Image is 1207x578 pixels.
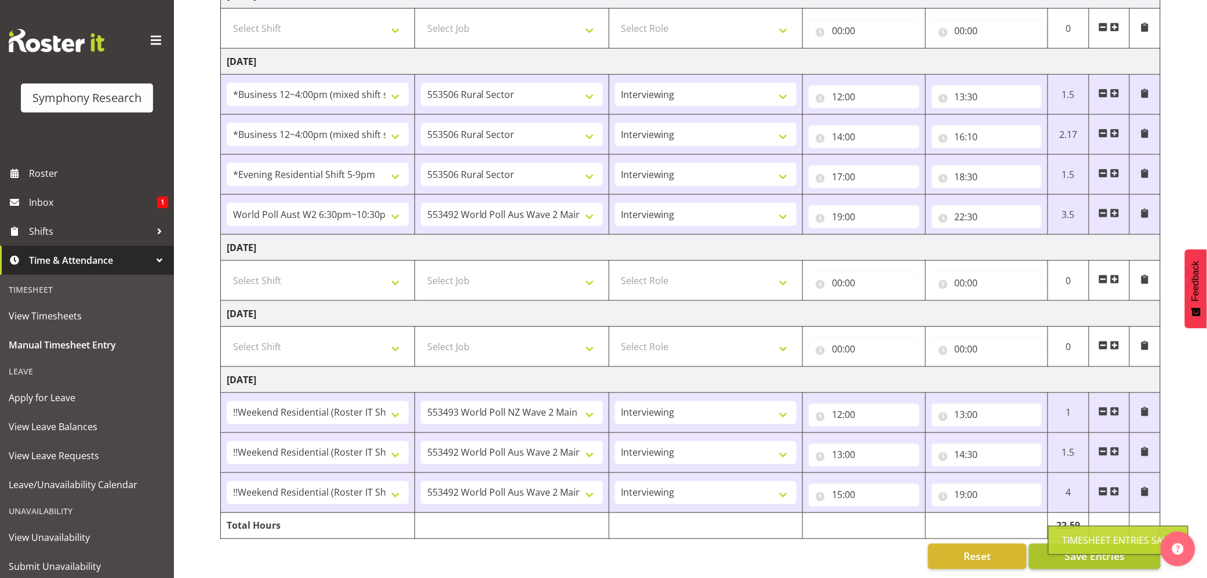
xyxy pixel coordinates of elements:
a: View Leave Balances [3,412,171,441]
input: Click to select... [932,125,1042,148]
input: Click to select... [809,165,919,188]
td: 3.5 [1048,195,1089,235]
input: Click to select... [809,205,919,228]
td: 2.17 [1048,115,1089,155]
a: Apply for Leave [3,383,171,412]
span: Feedback [1191,261,1201,301]
span: Roster [29,165,168,182]
span: 1 [157,197,168,208]
td: 4 [1048,473,1089,513]
a: View Timesheets [3,301,171,330]
td: 0 [1048,327,1089,367]
input: Click to select... [932,337,1042,361]
button: Save Entries [1029,544,1161,569]
td: [DATE] [221,367,1161,393]
td: 0 [1048,261,1089,301]
span: Submit Unavailability [9,558,165,575]
input: Click to select... [809,19,919,42]
span: Inbox [29,194,157,211]
td: [DATE] [221,49,1161,75]
input: Click to select... [932,165,1042,188]
td: [DATE] [221,235,1161,261]
a: Manual Timesheet Entry [3,330,171,359]
span: Save Entries [1064,549,1125,564]
span: View Unavailability [9,529,165,546]
td: 1.5 [1048,433,1089,473]
input: Click to select... [932,403,1042,427]
input: Click to select... [809,484,919,507]
div: Leave [3,359,171,383]
td: 1.5 [1048,75,1089,115]
button: Feedback - Show survey [1185,249,1207,328]
td: 1.5 [1048,155,1089,195]
input: Click to select... [809,125,919,148]
div: Unavailability [3,499,171,523]
span: Apply for Leave [9,389,165,406]
button: Reset [928,544,1027,569]
input: Click to select... [809,403,919,427]
td: Total Hours [221,513,415,539]
input: Click to select... [809,444,919,467]
td: 1 [1048,393,1089,433]
span: Time & Attendance [29,252,151,269]
input: Click to select... [932,444,1042,467]
img: help-xxl-2.png [1172,543,1184,555]
span: Leave/Unavailability Calendar [9,476,165,493]
img: Rosterit website logo [9,29,104,52]
input: Click to select... [932,19,1042,42]
td: 0 [1048,9,1089,49]
a: Leave/Unavailability Calendar [3,470,171,499]
input: Click to select... [932,271,1042,295]
td: [DATE] [221,301,1161,327]
input: Click to select... [932,205,1042,228]
a: View Unavailability [3,523,171,552]
input: Click to select... [809,85,919,108]
td: 22.59 [1048,513,1089,539]
input: Click to select... [809,337,919,361]
input: Click to select... [932,85,1042,108]
span: Shifts [29,223,151,240]
span: Reset [964,549,991,564]
span: Manual Timesheet Entry [9,336,165,354]
div: Timesheet [3,278,171,301]
div: Symphony Research [32,89,141,107]
span: View Timesheets [9,307,165,325]
input: Click to select... [809,271,919,295]
input: Click to select... [932,484,1042,507]
a: View Leave Requests [3,441,171,470]
span: View Leave Balances [9,418,165,435]
span: View Leave Requests [9,447,165,464]
div: Timesheet Entries Save [1063,533,1174,547]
